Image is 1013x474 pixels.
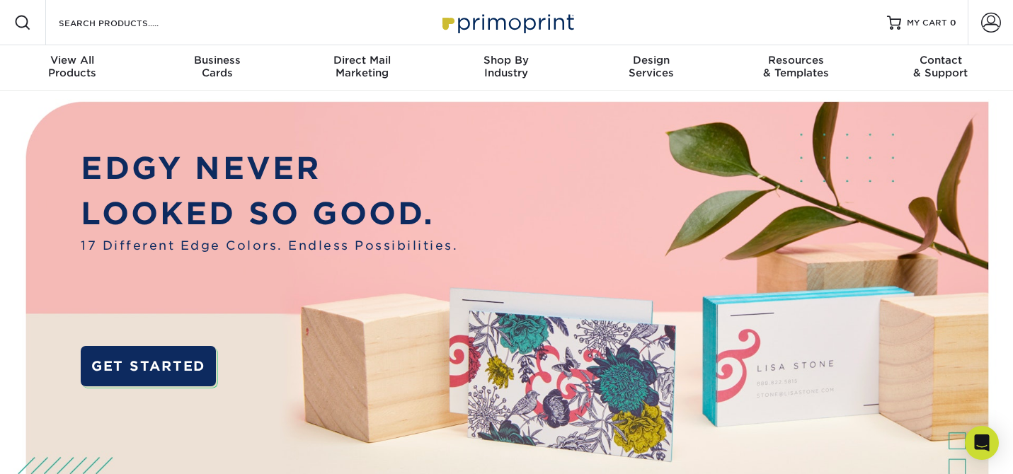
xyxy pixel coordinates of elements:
[723,54,868,67] span: Resources
[436,7,578,37] img: Primoprint
[57,14,195,31] input: SEARCH PRODUCTS.....
[869,45,1013,91] a: Contact& Support
[81,146,458,191] p: EDGY NEVER
[907,17,947,29] span: MY CART
[723,54,868,79] div: & Templates
[869,54,1013,67] span: Contact
[144,45,289,91] a: BusinessCards
[290,54,434,67] span: Direct Mail
[434,54,578,67] span: Shop By
[950,18,956,28] span: 0
[579,54,723,67] span: Design
[869,54,1013,79] div: & Support
[965,426,999,460] div: Open Intercom Messenger
[579,45,723,91] a: DesignServices
[81,346,215,386] a: GET STARTED
[81,237,458,255] span: 17 Different Edge Colors. Endless Possibilities.
[723,45,868,91] a: Resources& Templates
[290,54,434,79] div: Marketing
[290,45,434,91] a: Direct MailMarketing
[434,45,578,91] a: Shop ByIndustry
[579,54,723,79] div: Services
[144,54,289,67] span: Business
[434,54,578,79] div: Industry
[144,54,289,79] div: Cards
[81,191,458,236] p: LOOKED SO GOOD.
